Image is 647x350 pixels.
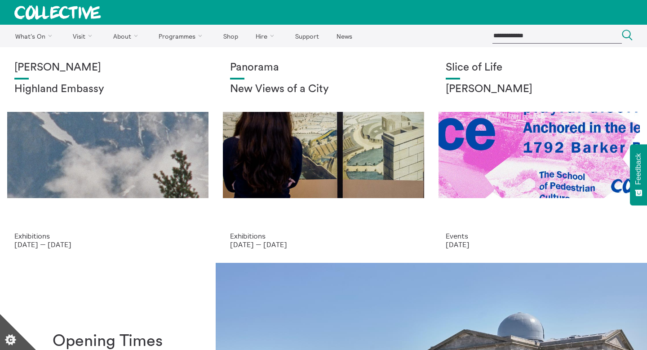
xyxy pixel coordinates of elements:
a: Shop [215,25,246,47]
a: Webposter copy Slice of Life [PERSON_NAME] Events [DATE] [431,47,647,263]
a: What's On [7,25,63,47]
h2: [PERSON_NAME] [446,83,633,96]
p: Exhibitions [14,232,201,240]
a: News [328,25,360,47]
button: Feedback - Show survey [630,144,647,205]
p: [DATE] — [DATE] [230,240,417,248]
h2: New Views of a City [230,83,417,96]
h2: Highland Embassy [14,83,201,96]
a: About [105,25,149,47]
a: Programmes [151,25,214,47]
p: Exhibitions [230,232,417,240]
a: Hire [248,25,286,47]
h1: Slice of Life [446,62,633,74]
a: Visit [65,25,104,47]
p: [DATE] — [DATE] [14,240,201,248]
h1: Panorama [230,62,417,74]
a: Collective Panorama June 2025 small file 8 Panorama New Views of a City Exhibitions [DATE] — [DATE] [216,47,431,263]
p: Events [446,232,633,240]
span: Feedback [634,153,643,185]
p: [DATE] [446,240,633,248]
a: Support [287,25,327,47]
h1: [PERSON_NAME] [14,62,201,74]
